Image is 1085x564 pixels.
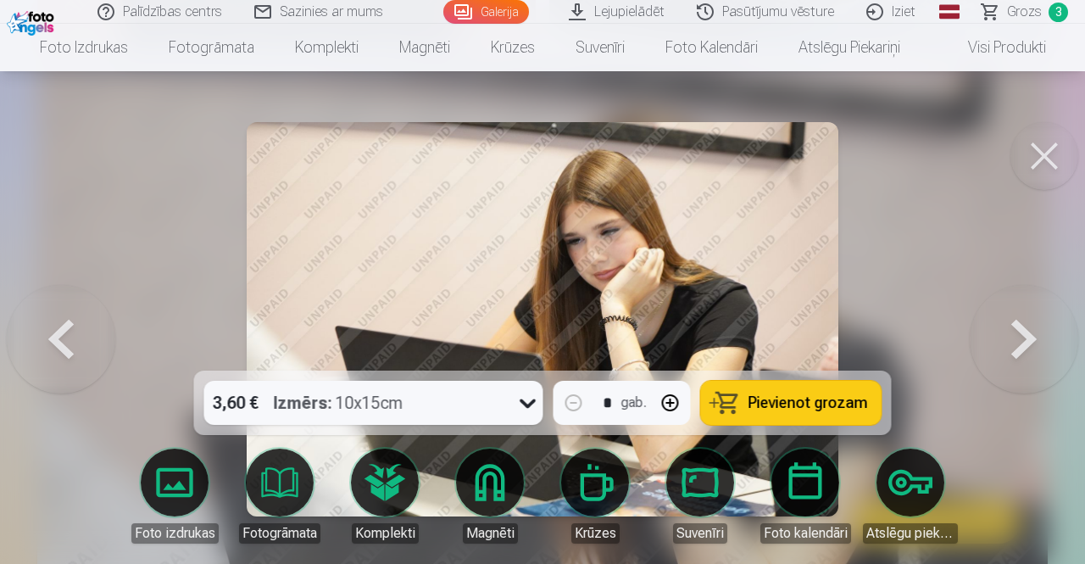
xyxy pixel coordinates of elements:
[379,24,470,71] a: Magnēti
[758,449,853,544] a: Foto kalendāri
[470,24,555,71] a: Krūzes
[701,381,882,425] button: Pievienot grozam
[571,523,620,544] div: Krūzes
[760,523,851,544] div: Foto kalendāri
[337,449,432,544] a: Komplekti
[442,449,537,544] a: Magnēti
[621,393,647,413] div: gab.
[275,24,379,71] a: Komplekti
[555,24,645,71] a: Suvenīri
[352,523,419,544] div: Komplekti
[274,391,332,415] strong: Izmērs :
[232,449,327,544] a: Fotogrāmata
[645,24,778,71] a: Foto kalendāri
[1049,3,1068,22] span: 3
[7,7,58,36] img: /fa1
[204,381,267,425] div: 3,60 €
[274,381,403,425] div: 10x15cm
[673,523,727,544] div: Suvenīri
[127,449,222,544] a: Foto izdrukas
[863,449,958,544] a: Atslēgu piekariņi
[239,523,320,544] div: Fotogrāmata
[131,523,219,544] div: Foto izdrukas
[778,24,921,71] a: Atslēgu piekariņi
[1007,2,1042,22] span: Grozs
[548,449,643,544] a: Krūzes
[748,395,868,410] span: Pievienot grozam
[148,24,275,71] a: Fotogrāmata
[863,523,958,544] div: Atslēgu piekariņi
[653,449,748,544] a: Suvenīri
[463,523,518,544] div: Magnēti
[19,24,148,71] a: Foto izdrukas
[921,24,1066,71] a: Visi produkti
